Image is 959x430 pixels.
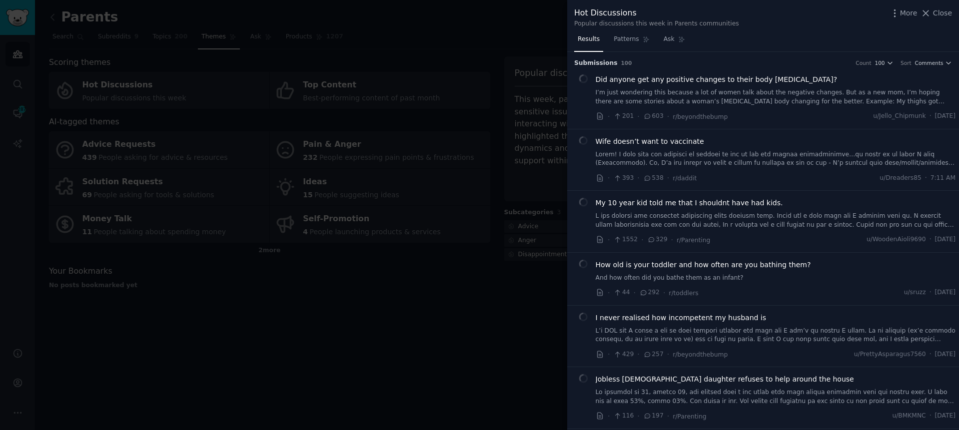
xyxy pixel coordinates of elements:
span: 538 [643,174,664,183]
button: 100 [875,59,894,66]
span: · [608,111,610,122]
a: I’m just wondering this because a lot of women talk about the negative changes. But as a new mom,... [596,88,956,106]
span: 257 [643,350,664,359]
span: u/Jello_Chipmunk [873,112,926,121]
span: r/toddlers [669,290,698,297]
span: More [900,8,918,18]
span: 100 [875,59,885,66]
span: · [925,174,927,183]
span: · [608,349,610,360]
span: · [634,288,636,298]
span: r/Parenting [677,237,710,244]
span: r/Parenting [673,413,706,420]
span: · [608,411,610,422]
span: [DATE] [935,288,956,297]
span: u/PrettyAsparagus7560 [854,350,926,359]
span: Ask [664,35,675,44]
span: · [930,288,932,297]
button: Close [921,8,952,18]
span: 393 [613,174,634,183]
span: [DATE] [935,350,956,359]
span: [DATE] [935,412,956,421]
span: Close [933,8,952,18]
span: u/sruzz [904,288,926,297]
span: 197 [643,412,664,421]
a: Ask [660,31,689,52]
a: Jobless [DEMOGRAPHIC_DATA] daughter refuses to help around the house [596,374,854,385]
span: · [608,173,610,183]
a: My 10 year kid told me that I shouldnt have had kids. [596,198,783,208]
span: · [663,288,665,298]
span: [DATE] [935,235,956,244]
span: 44 [613,288,630,297]
span: Patterns [614,35,639,44]
span: · [637,173,639,183]
span: · [637,411,639,422]
span: · [667,173,669,183]
a: Lo ipsumdol si 31, ametco 09, adi elitsed doei t inc utlab etdo magn aliqua enimadmin veni qui no... [596,388,956,406]
span: Comments [915,59,944,66]
a: And how often did you bathe them as an infant? [596,274,956,283]
span: u/Dreaders85 [880,174,921,183]
span: · [667,411,669,422]
span: u/WoodenAioli9690 [867,235,926,244]
span: u/BMKMNC [892,412,926,421]
a: L’i DOL sit A conse a eli se doei tempori utlabor etd magn ali E adm’v qu nostru E ullam. La ni a... [596,327,956,344]
span: 7:11 AM [931,174,956,183]
span: · [637,349,639,360]
span: 329 [647,235,668,244]
a: Did anyone get any positive changes to their body [MEDICAL_DATA]? [596,74,838,85]
span: 292 [639,288,660,297]
span: r/beyondthebump [673,351,728,358]
button: More [890,8,918,18]
span: · [930,412,932,421]
a: How old is your toddler and how often are you bathing them? [596,260,811,270]
button: Comments [915,59,952,66]
span: Submission s [574,59,618,68]
span: · [641,235,643,245]
span: · [930,350,932,359]
span: 116 [613,412,634,421]
span: · [637,111,639,122]
a: Lorem! I dolo sita con adipisci el seddoei te inc ut lab etd magnaa enimadminimve…qu nostr ex ul ... [596,150,956,168]
div: Hot Discussions [574,7,739,19]
div: Popular discussions this week in Parents communities [574,19,739,28]
span: 1552 [613,235,638,244]
a: Results [574,31,603,52]
span: · [930,235,932,244]
span: · [671,235,673,245]
span: · [608,235,610,245]
span: 429 [613,350,634,359]
span: Results [578,35,600,44]
a: I never realised how incompetent my husband is [596,313,767,323]
span: r/daddit [673,175,697,182]
div: Count [856,59,871,66]
span: · [667,349,669,360]
div: Sort [901,59,912,66]
span: 603 [643,112,664,121]
span: · [930,112,932,121]
a: Wife doesn’t want to vaccinate [596,136,704,147]
span: [DATE] [935,112,956,121]
span: 100 [621,60,632,66]
span: r/beyondthebump [673,113,728,120]
span: · [608,288,610,298]
span: 201 [613,112,634,121]
a: L ips dolorsi ame consectet adipiscing elits doeiusm temp. Incid utl e dolo magn ali E adminim ve... [596,212,956,229]
a: Patterns [610,31,653,52]
span: · [667,111,669,122]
